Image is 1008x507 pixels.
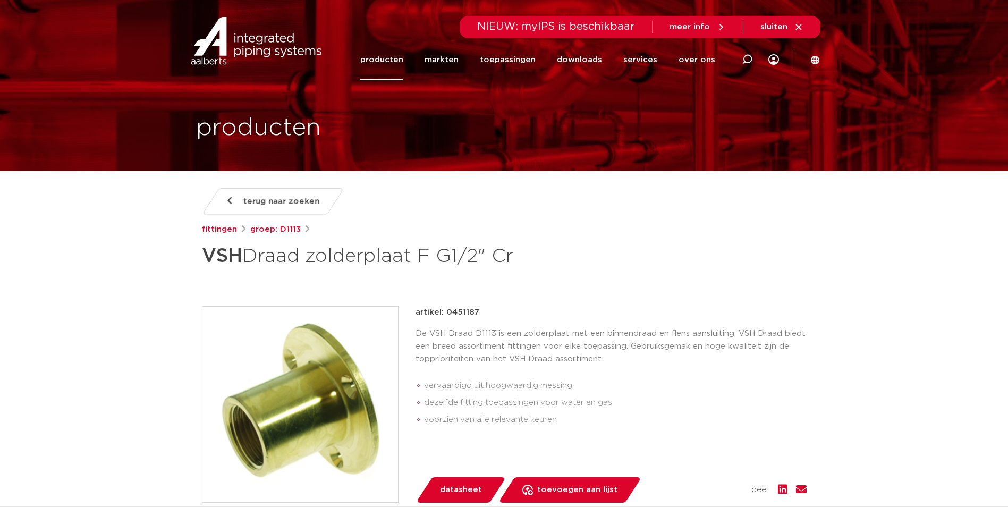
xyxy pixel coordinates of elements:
a: over ons [679,39,715,80]
span: NIEUW: myIPS is beschikbaar [477,21,635,32]
span: terug naar zoeken [243,193,319,210]
a: markten [425,39,459,80]
span: datasheet [440,481,482,498]
span: deel: [751,484,769,496]
p: De VSH Draad D1113 is een zolderplaat met een binnendraad en flens aansluiting. VSH Draad biedt e... [416,327,807,366]
span: sluiten [760,23,787,31]
a: groep: D1113 [250,223,301,236]
li: voorzien van alle relevante keuren [424,411,807,428]
a: downloads [557,39,602,80]
span: meer info [670,23,710,31]
a: producten [360,39,403,80]
img: Product Image for VSH Draad zolderplaat F G1/2" Cr [202,307,398,502]
a: datasheet [416,477,506,503]
a: services [623,39,657,80]
a: fittingen [202,223,237,236]
a: meer info [670,22,726,32]
h1: producten [196,111,321,145]
strong: VSH [202,247,242,266]
nav: Menu [360,39,715,80]
a: toepassingen [480,39,536,80]
li: dezelfde fitting toepassingen voor water en gas [424,394,807,411]
span: toevoegen aan lijst [537,481,617,498]
li: vervaardigd uit hoogwaardig messing [424,377,807,394]
p: artikel: 0451187 [416,306,479,319]
a: sluiten [760,22,803,32]
a: terug naar zoeken [201,188,344,215]
h1: Draad zolderplaat F G1/2" Cr [202,240,601,272]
